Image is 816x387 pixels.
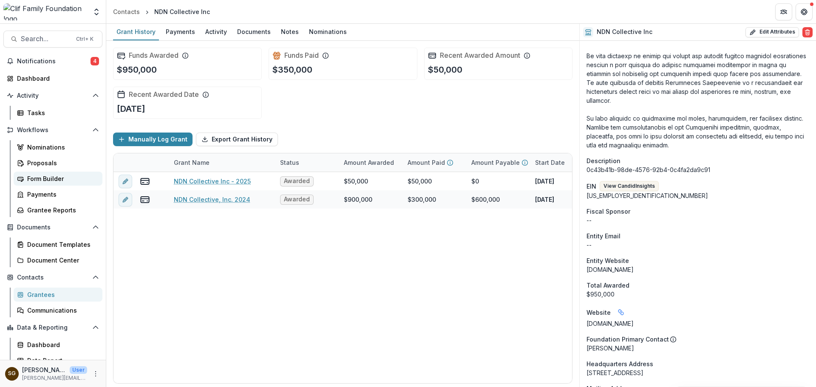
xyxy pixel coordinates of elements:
[14,187,102,201] a: Payments
[117,102,145,115] p: [DATE]
[3,3,87,20] img: Clif Family Foundation logo
[802,27,813,37] button: Delete
[14,303,102,317] a: Communications
[586,216,809,225] div: --
[530,158,570,167] div: Start Date
[402,153,466,172] div: Amount Paid
[471,177,479,186] div: $0
[27,190,96,199] div: Payments
[129,51,178,59] h2: Funds Awarded
[278,25,302,38] div: Notes
[110,6,213,18] nav: breadcrumb
[466,153,530,172] div: Amount Payable
[119,175,132,188] button: edit
[8,371,16,376] div: Sarah Grady
[17,58,91,65] span: Notifications
[440,51,520,59] h2: Recent Awarded Amount
[162,24,198,40] a: Payments
[174,195,250,204] a: NDN Collective, Inc. 2024
[70,366,87,374] p: User
[113,7,140,16] div: Contacts
[408,177,432,186] div: $50,000
[535,195,554,204] p: [DATE]
[14,253,102,267] a: Document Center
[234,24,274,40] a: Documents
[27,240,96,249] div: Document Templates
[284,196,310,203] span: Awarded
[275,153,339,172] div: Status
[586,308,611,317] span: Website
[202,24,230,40] a: Activity
[530,153,594,172] div: Start Date
[3,321,102,334] button: Open Data & Reporting
[3,220,102,234] button: Open Documents
[745,27,799,37] button: Edit Attributes
[14,140,102,154] a: Nominations
[14,106,102,120] a: Tasks
[428,63,462,76] p: $50,000
[113,25,159,38] div: Grant History
[27,143,96,152] div: Nominations
[74,34,95,44] div: Ctrl + K
[21,35,71,43] span: Search...
[117,63,157,76] p: $950,000
[14,203,102,217] a: Grantee Reports
[408,158,445,167] p: Amount Paid
[14,237,102,251] a: Document Templates
[339,153,402,172] div: Amount Awarded
[284,51,319,59] h2: Funds Paid
[278,24,302,40] a: Notes
[14,172,102,186] a: Form Builder
[27,108,96,117] div: Tasks
[140,176,150,186] button: view-payments
[113,24,159,40] a: Grant History
[614,305,628,319] button: Linked binding
[586,156,620,165] span: Description
[27,340,96,349] div: Dashboard
[91,57,99,65] span: 4
[174,177,251,186] a: NDN Collective Inc - 2025
[275,158,304,167] div: Status
[339,158,399,167] div: Amount Awarded
[3,31,102,48] button: Search...
[17,274,89,281] span: Contacts
[27,158,96,167] div: Proposals
[586,265,809,274] div: [DOMAIN_NAME]
[586,335,669,344] p: Foundation Primary Contact
[27,290,96,299] div: Grantees
[17,92,89,99] span: Activity
[586,165,809,174] p: 0c43b41b-98de-4576-92b4-0c4fa2da9c91
[775,3,792,20] button: Partners
[586,191,809,200] div: [US_EMPLOYER_IDENTIFICATION_NUMBER]
[3,271,102,284] button: Open Contacts
[17,127,89,134] span: Workflows
[27,256,96,265] div: Document Center
[272,63,312,76] p: $350,000
[113,133,193,146] button: Manually Log Grant
[17,74,96,83] div: Dashboard
[3,89,102,102] button: Open Activity
[586,281,629,290] span: Total Awarded
[3,71,102,85] a: Dashboard
[586,290,809,299] div: $950,000
[110,6,143,18] a: Contacts
[471,158,520,167] p: Amount Payable
[306,24,350,40] a: Nominations
[22,374,87,382] p: [PERSON_NAME][EMAIL_ADDRESS][DOMAIN_NAME]
[586,207,630,216] span: Fiscal Sponsor
[408,195,436,204] div: $300,000
[169,153,275,172] div: Grant Name
[91,369,101,379] button: More
[586,232,620,240] span: Entity Email
[586,240,809,249] div: --
[91,3,102,20] button: Open entity switcher
[22,365,66,374] p: [PERSON_NAME]
[284,178,310,185] span: Awarded
[344,195,372,204] div: $900,000
[14,338,102,352] a: Dashboard
[586,344,809,353] p: [PERSON_NAME]
[344,177,368,186] div: $50,000
[202,25,230,38] div: Activity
